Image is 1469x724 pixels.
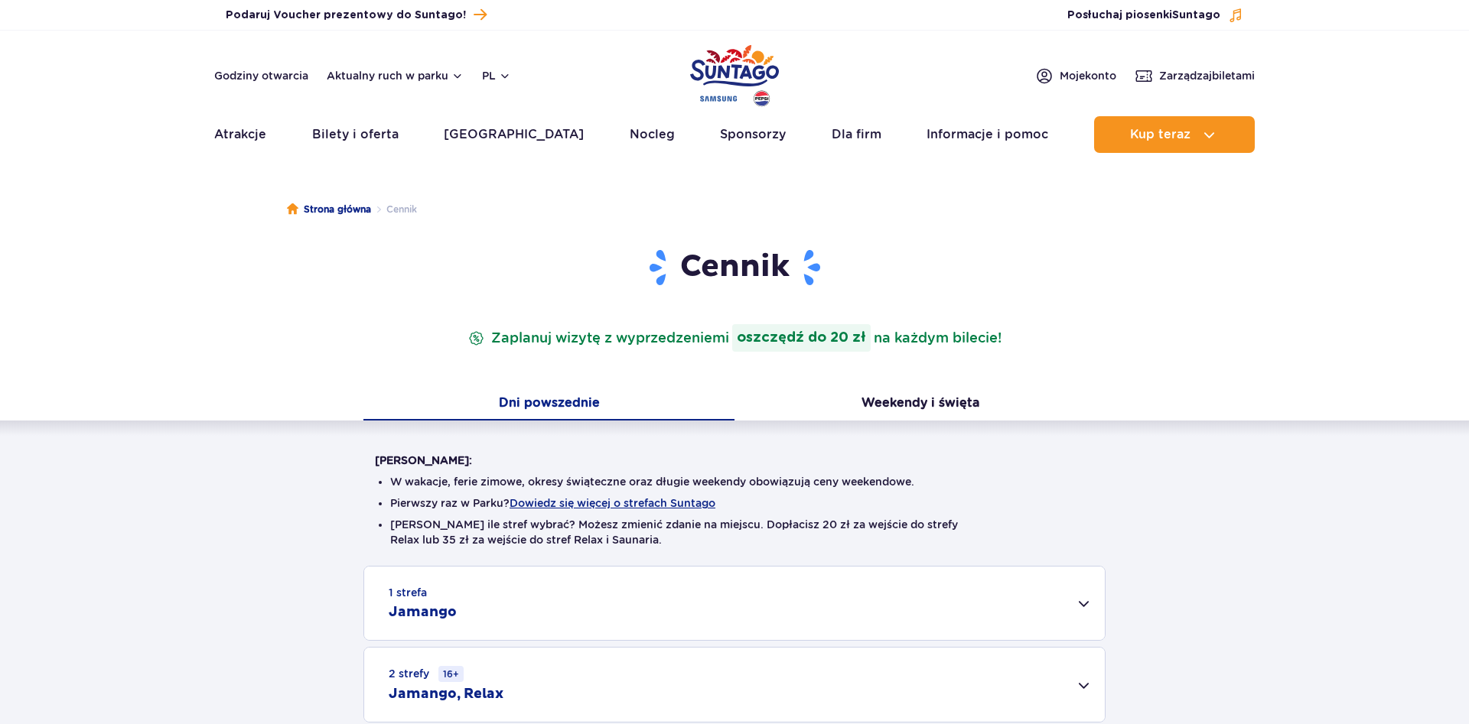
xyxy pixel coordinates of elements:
[226,5,487,25] a: Podaruj Voucher prezentowy do Suntago!
[465,324,1005,352] p: Zaplanuj wizytę z wyprzedzeniem na każdym bilecie!
[390,474,1079,489] li: W wakacje, ferie zimowe, okresy świąteczne oraz długie weekendy obowiązują ceny weekendowe.
[1067,8,1243,23] button: Posłuchaj piosenkiSuntago
[389,685,503,703] h2: Jamango, Relax
[630,116,675,153] a: Nocleg
[482,68,511,83] button: pl
[389,585,427,600] small: 1 strefa
[1172,10,1220,21] span: Suntago
[312,116,399,153] a: Bilety i oferta
[832,116,881,153] a: Dla firm
[927,116,1048,153] a: Informacje i pomoc
[1159,68,1255,83] span: Zarządzaj biletami
[720,116,786,153] a: Sponsorzy
[371,202,417,217] li: Cennik
[444,116,584,153] a: [GEOGRAPHIC_DATA]
[214,116,266,153] a: Atrakcje
[226,8,466,23] span: Podaruj Voucher prezentowy do Suntago!
[389,603,457,622] h2: Jamango
[1135,67,1255,85] a: Zarządzajbiletami
[214,68,308,83] a: Godziny otwarcia
[375,454,472,466] strong: [PERSON_NAME]:
[1094,116,1255,153] button: Kup teraz
[732,324,871,352] strong: oszczędź do 20 zł
[1130,128,1191,141] span: Kup teraz
[327,70,464,82] button: Aktualny ruch w parku
[287,202,371,217] a: Strona główna
[1035,67,1116,85] a: Mojekonto
[734,388,1106,420] button: Weekendy i święta
[510,497,715,509] button: Dowiedz się więcej o strefach Suntago
[389,666,464,682] small: 2 strefy
[1067,8,1220,23] span: Posłuchaj piosenki
[390,495,1079,511] li: Pierwszy raz w Parku?
[390,517,1079,547] li: [PERSON_NAME] ile stref wybrać? Możesz zmienić zdanie na miejscu. Dopłacisz 20 zł za wejście do s...
[375,248,1094,287] h1: Cennik
[363,388,734,420] button: Dni powszednie
[690,38,779,109] a: Park of Poland
[438,666,464,682] small: 16+
[1060,68,1116,83] span: Moje konto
